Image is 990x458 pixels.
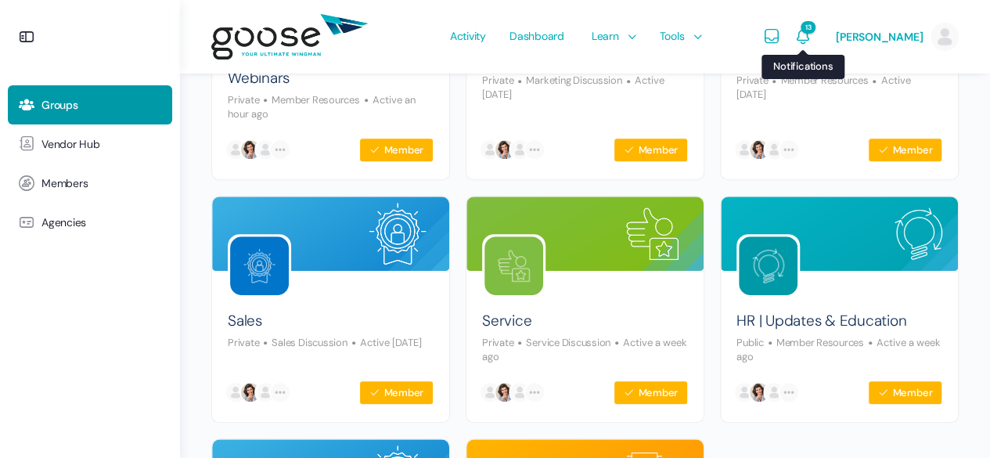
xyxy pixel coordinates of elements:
a: Members [8,164,172,203]
img: Talia Hansen [479,381,501,403]
a: Vendor Hub [8,124,172,164]
img: Lynne Mills [494,139,516,160]
button: Member [359,138,434,162]
p: Active an hour ago [228,93,416,121]
img: Group cover image [212,197,449,271]
img: Sayla Patterson [254,139,276,160]
a: Service [482,311,531,332]
span: Private [482,74,513,87]
img: Sayla Patterson [509,381,531,403]
span: Private [228,336,259,349]
a: Sales [228,311,262,332]
button: Member [359,380,434,405]
span: Private [228,93,259,106]
img: Sayla Patterson [763,139,785,160]
img: Talia Hansen [225,381,247,403]
img: Lynne Mills [239,381,261,403]
img: Lynne Mills [239,139,261,160]
button: Member [614,380,688,405]
a: Agencies [8,203,172,242]
span: Member Resources [259,93,359,106]
span: Groups [41,99,78,112]
span: Agencies [41,216,86,229]
p: Active [DATE] [736,74,911,101]
img: Group logo of Service [484,236,543,295]
img: Talia Hansen [225,139,247,160]
span: [PERSON_NAME] [836,30,923,44]
p: Active [DATE] [347,336,422,349]
span: Vendor Hub [41,138,100,151]
img: Group cover image [466,197,704,271]
p: Active a week ago [482,336,687,363]
img: Sayla Patterson [254,381,276,403]
button: Member [868,138,942,162]
img: Group logo of HR | Updates & Education [739,236,797,295]
img: Talia Hansen [733,139,755,160]
img: Sayla Patterson [509,139,531,160]
span: Marketing Discussion [513,74,621,87]
p: Active [DATE] [482,74,664,101]
iframe: Chat Widget [639,262,990,458]
img: Group logo of Sales [230,236,289,295]
span: Private [736,74,768,87]
button: Member [614,138,688,162]
span: Members [41,177,88,190]
a: Groups [8,85,172,124]
img: Group cover image [721,197,958,271]
span: Private [482,336,513,349]
img: Talia Hansen [479,139,501,160]
img: Lynne Mills [748,139,770,160]
span: Member Resources [768,74,868,87]
span: 13 [801,21,815,34]
span: Sales Discussion [259,336,347,349]
span: Service Discussion [513,336,610,349]
img: Lynne Mills [494,381,516,403]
